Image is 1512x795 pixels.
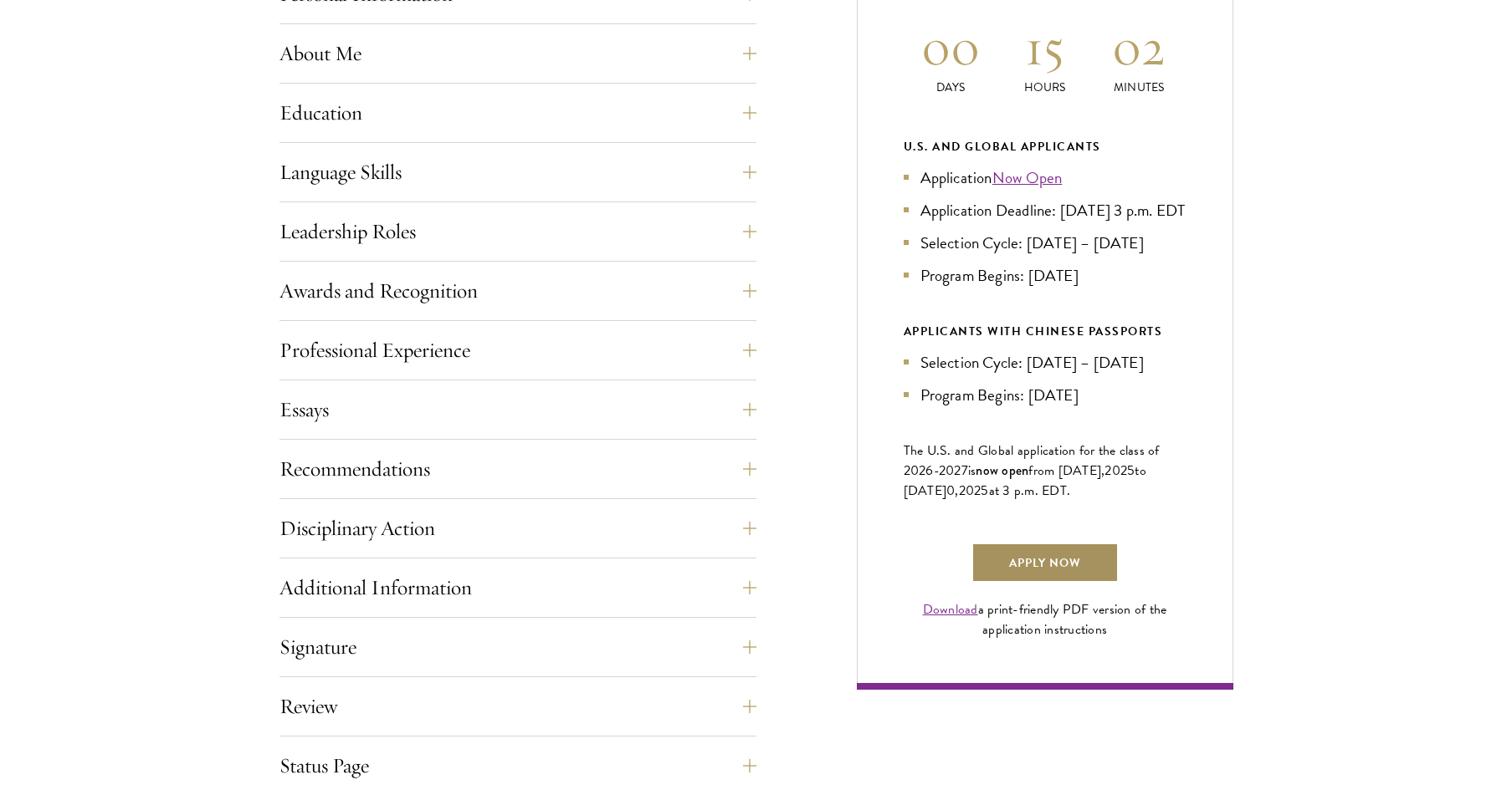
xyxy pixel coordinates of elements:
span: from [DATE], [1028,461,1105,481]
a: Download [923,599,978,619]
button: Language Skills [279,152,756,192]
li: Program Begins: [DATE] [904,263,1187,288]
span: 5 [981,481,988,501]
button: Education [279,93,756,133]
li: Selection Cycle: [DATE] – [DATE] [904,231,1187,255]
a: Apply Now [971,543,1119,583]
button: Status Page [279,746,756,786]
button: Review [279,686,756,726]
span: at 3 p.m. EDT. [989,481,1071,501]
span: 0 [946,481,955,501]
button: Leadership Roles [279,211,756,252]
span: , [955,481,958,501]
div: APPLICANTS WITH CHINESE PASSPORTS [904,321,1187,342]
button: Recommendations [279,449,756,489]
div: U.S. and Global Applicants [904,136,1187,157]
h2: 15 [997,16,1092,79]
button: Additional Information [279,568,756,608]
span: 202 [1105,461,1127,481]
button: Awards and Recognition [279,271,756,311]
button: Essays [279,390,756,430]
span: is [968,461,976,481]
p: Minutes [1092,79,1187,96]
li: Program Begins: [DATE] [904,383,1187,407]
li: Application Deadline: [DATE] 3 p.m. EDT [904,198,1187,222]
span: to [DATE] [904,461,1146,501]
span: 202 [959,481,982,501]
span: 6 [925,461,933,481]
li: Application [904,166,1187,190]
p: Days [904,79,998,96]
h2: 00 [904,16,998,79]
div: a print-friendly PDF version of the application instructions [904,599,1187,640]
p: Hours [997,79,1092,96]
a: Now Open [992,166,1063,190]
button: Professional Experience [279,330,756,370]
h2: 02 [1092,16,1187,79]
li: Selection Cycle: [DATE] – [DATE] [904,350,1187,375]
span: now open [976,461,1028,480]
span: 5 [1127,461,1135,481]
span: The U.S. and Global application for the class of 202 [904,441,1160,481]
button: Disciplinary Action [279,508,756,548]
span: -202 [934,461,961,481]
span: 7 [961,461,968,481]
button: Signature [279,627,756,667]
button: About Me [279,33,756,74]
